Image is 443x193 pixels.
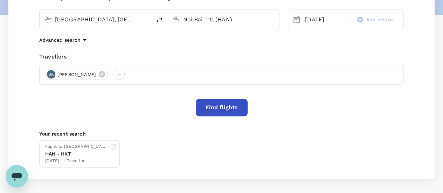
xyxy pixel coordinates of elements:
p: Advanced search [39,36,81,43]
div: [DATE] · 1 Traveller [45,158,107,165]
div: SK[PERSON_NAME] [45,69,108,80]
div: Travellers [39,53,404,61]
button: Advanced search [39,36,89,44]
input: Going to [183,14,264,25]
div: SK [47,70,55,78]
button: Open [146,19,147,20]
span: Add return [366,16,393,23]
button: Open [274,19,276,20]
p: Your recent search [39,130,404,137]
div: [DATE] [302,13,348,27]
span: [PERSON_NAME] [53,71,100,78]
input: Depart from [55,14,136,25]
div: Flight to [GEOGRAPHIC_DATA] [45,143,107,150]
button: delete [151,12,168,28]
iframe: Button to launch messaging window [6,165,28,187]
button: Find flights [196,99,248,116]
div: HAN - HKT [45,150,107,158]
